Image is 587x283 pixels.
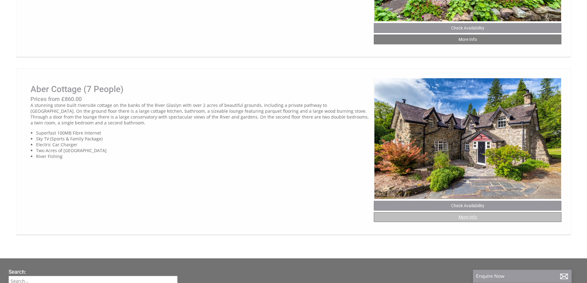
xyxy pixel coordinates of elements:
[36,153,369,159] li: River Fishing
[9,269,177,275] h3: Search:
[374,34,561,44] a: More Info
[374,23,561,33] a: Check Availability
[36,148,369,153] li: Two Acres of [GEOGRAPHIC_DATA]
[31,102,369,126] p: A stunning stone built riverside cottage on the banks of the River Glaslyn with over 2 acres of b...
[31,84,124,94] a: Aber Cottage (7 People)
[374,212,561,222] a: More Info
[36,142,369,148] li: Electric Car Charger
[36,136,369,142] li: Sky TV (Sports & Family Package)
[476,273,569,279] p: Enquire Now
[374,78,562,199] img: _MG_9792_Exterior_front-27.original.jpg
[374,201,561,211] a: Check Availability
[36,130,369,136] li: Superfast 100MB Fibre Internet
[31,96,369,102] h3: Prices from £860.00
